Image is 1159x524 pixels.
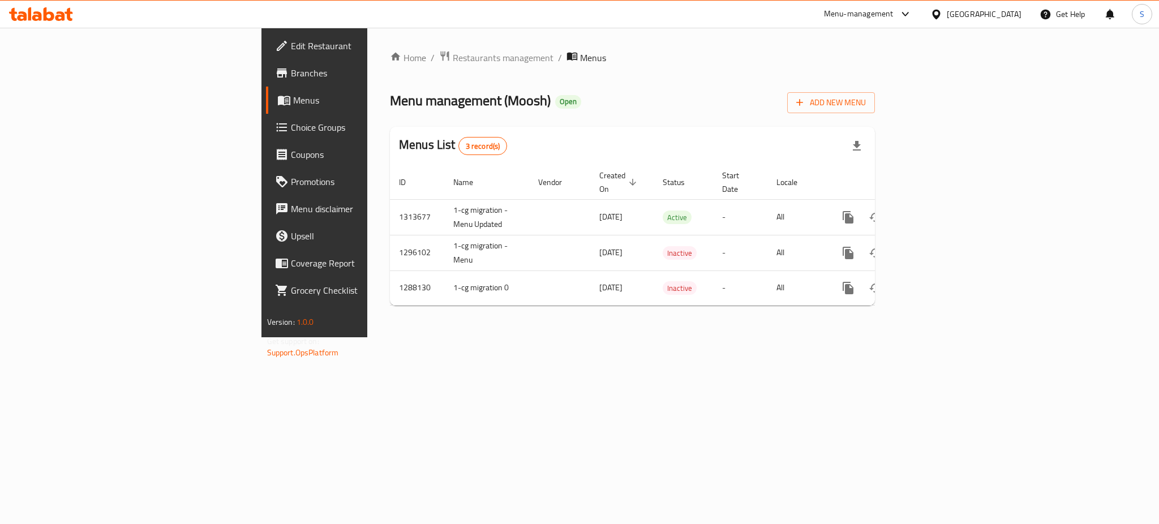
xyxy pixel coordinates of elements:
div: Inactive [663,246,697,260]
nav: breadcrumb [390,50,875,65]
div: Active [663,211,692,224]
td: - [713,270,767,305]
span: Restaurants management [453,51,553,65]
button: more [835,239,862,267]
div: Inactive [663,281,697,295]
div: Export file [843,132,870,160]
span: Open [555,97,581,106]
table: enhanced table [390,165,952,306]
span: [DATE] [599,280,623,295]
a: Coupons [266,141,455,168]
td: - [713,235,767,270]
span: Add New Menu [796,96,866,110]
span: Menus [580,51,606,65]
div: [GEOGRAPHIC_DATA] [947,8,1021,20]
a: Choice Groups [266,114,455,141]
th: Actions [826,165,952,200]
a: Promotions [266,168,455,195]
span: S [1140,8,1144,20]
a: Restaurants management [439,50,553,65]
div: Open [555,95,581,109]
span: Branches [291,66,446,80]
span: Name [453,175,488,189]
span: Menu disclaimer [291,202,446,216]
span: Inactive [663,247,697,260]
span: Locale [776,175,812,189]
span: Promotions [291,175,446,188]
a: Coverage Report [266,250,455,277]
span: [DATE] [599,245,623,260]
button: more [835,204,862,231]
td: 1-cg migration - Menu Updated [444,199,529,235]
td: All [767,199,826,235]
span: Version: [267,315,295,329]
span: Edit Restaurant [291,39,446,53]
span: Coverage Report [291,256,446,270]
span: Upsell [291,229,446,243]
td: 1-cg migration - Menu [444,235,529,270]
button: Change Status [862,204,889,231]
span: 1.0.0 [297,315,314,329]
span: Choice Groups [291,121,446,134]
div: Total records count [458,137,508,155]
span: ID [399,175,420,189]
a: Grocery Checklist [266,277,455,304]
span: Menu management ( Moosh ) [390,88,551,113]
a: Edit Restaurant [266,32,455,59]
button: Change Status [862,239,889,267]
a: Branches [266,59,455,87]
span: Get support on: [267,334,319,349]
div: Menu-management [824,7,894,21]
button: Add New Menu [787,92,875,113]
td: 1-cg migration 0 [444,270,529,305]
span: [DATE] [599,209,623,224]
span: Grocery Checklist [291,284,446,297]
h2: Menus List [399,136,507,155]
span: 3 record(s) [459,141,507,152]
td: - [713,199,767,235]
span: Active [663,211,692,224]
button: more [835,274,862,302]
button: Change Status [862,274,889,302]
a: Menus [266,87,455,114]
span: Created On [599,169,640,196]
a: Upsell [266,222,455,250]
td: All [767,270,826,305]
span: Coupons [291,148,446,161]
a: Support.OpsPlatform [267,345,339,360]
span: Vendor [538,175,577,189]
li: / [558,51,562,65]
a: Menu disclaimer [266,195,455,222]
span: Status [663,175,699,189]
td: All [767,235,826,270]
span: Start Date [722,169,754,196]
span: Menus [293,93,446,107]
span: Inactive [663,282,697,295]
